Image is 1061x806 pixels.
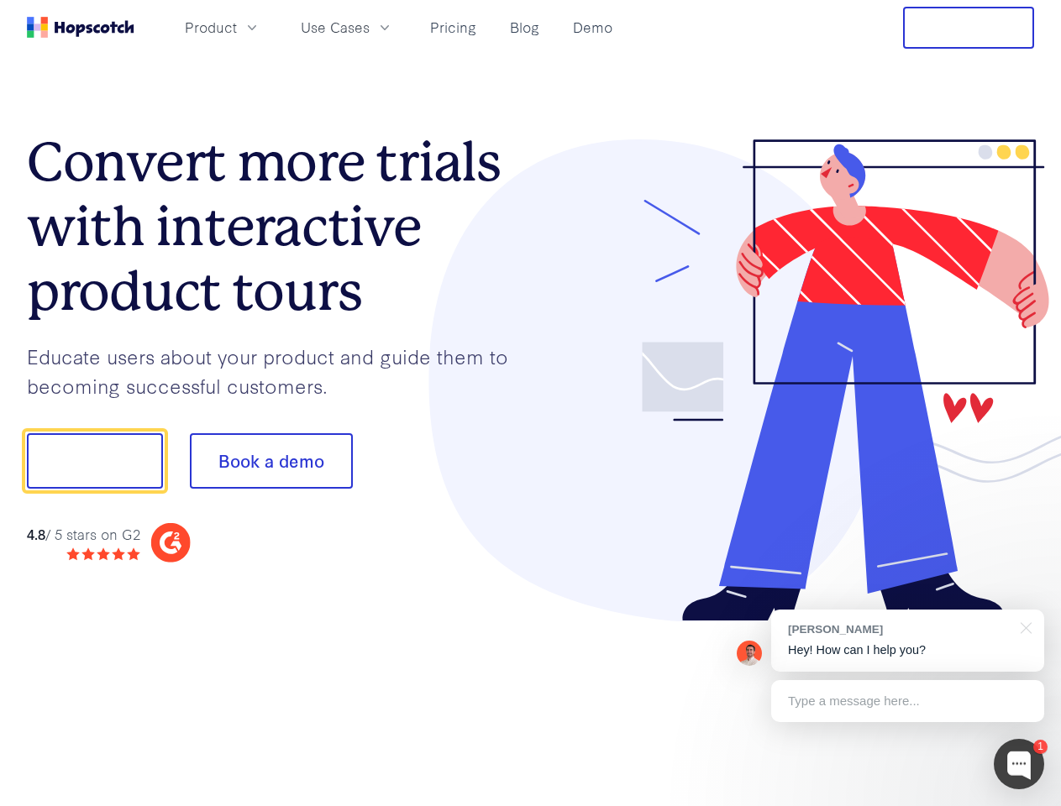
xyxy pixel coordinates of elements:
div: / 5 stars on G2 [27,524,140,545]
a: Pricing [423,13,483,41]
p: Hey! How can I help you? [788,641,1027,659]
button: Product [175,13,271,41]
div: [PERSON_NAME] [788,621,1011,637]
h1: Convert more trials with interactive product tours [27,130,531,323]
span: Use Cases [301,17,370,38]
p: Educate users about your product and guide them to becoming successful customers. [27,342,531,400]
div: Type a message here... [771,680,1044,722]
button: Book a demo [190,433,353,489]
button: Free Trial [903,7,1034,49]
div: 1 [1033,740,1048,754]
a: Home [27,17,134,38]
a: Blog [503,13,546,41]
button: Use Cases [291,13,403,41]
button: Show me! [27,433,163,489]
span: Product [185,17,237,38]
img: Mark Spera [737,641,762,666]
a: Demo [566,13,619,41]
strong: 4.8 [27,524,45,543]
